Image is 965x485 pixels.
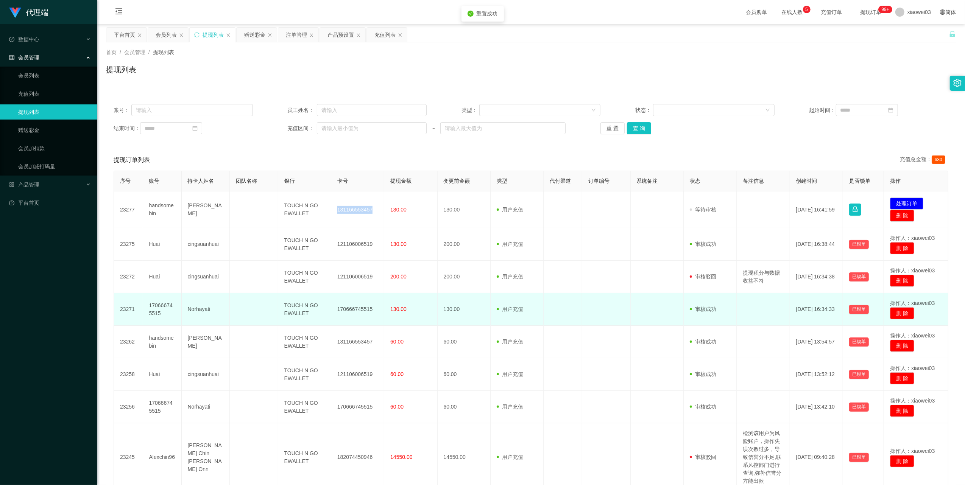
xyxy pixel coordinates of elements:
span: 提现订单列表 [114,155,150,165]
td: TOUCH N GO EWALLET [278,261,331,293]
span: 提现列表 [153,49,174,55]
span: 银行 [284,178,295,184]
a: 提现列表 [18,104,91,120]
div: 会员列表 [156,28,177,42]
span: 审核成功 [690,404,716,410]
button: 删 除 [890,372,914,384]
span: 14550.00 [390,454,412,460]
span: 是否锁单 [849,178,870,184]
span: ~ [427,124,440,132]
div: 注单管理 [286,28,307,42]
td: 60.00 [438,326,491,358]
span: 账号： [114,106,131,114]
td: Huai [143,261,182,293]
button: 删 除 [890,340,914,352]
td: Huai [143,228,182,261]
button: 删 除 [890,455,914,467]
span: 会员管理 [9,54,39,61]
td: 131166553457 [331,191,384,228]
td: 170666745515 [331,293,384,326]
button: 重 置 [600,122,625,134]
span: 操作人：xiaowei03 [890,398,935,404]
div: 充值列表 [374,28,396,42]
i: 图标: menu-fold [106,0,132,25]
span: 200.00 [390,274,407,280]
td: 23277 [114,191,143,228]
span: 用户充值 [497,371,523,377]
td: 60.00 [438,391,491,423]
sup: 1209 [879,6,892,13]
span: 审核成功 [690,241,716,247]
td: 170666745515 [143,391,182,423]
a: 赠送彩金 [18,123,91,138]
td: handsomebin [143,326,182,358]
button: 删 除 [890,275,914,287]
td: [DATE] 16:38:44 [790,228,843,261]
span: 状态： [635,106,653,114]
td: 200.00 [438,228,491,261]
input: 请输入最小值为 [317,122,427,134]
span: 用户充值 [497,241,523,247]
span: / [148,49,150,55]
span: 订单编号 [588,178,610,184]
i: 图标: close [268,33,272,37]
td: [DATE] 16:41:59 [790,191,843,228]
div: 赠送彩金 [244,28,265,42]
input: 请输入 [131,104,253,116]
span: 用户充值 [497,404,523,410]
td: cingsuanhuai [182,228,230,261]
span: 操作 [890,178,901,184]
button: 查 询 [627,122,651,134]
td: 121106006519 [331,358,384,391]
i: 图标: close [356,33,361,37]
span: 130.00 [390,306,407,312]
td: cingsuanhuai [182,261,230,293]
button: 已锁单 [849,370,869,379]
span: 60.00 [390,371,404,377]
span: 60.00 [390,404,404,410]
img: logo.9652507e.png [9,8,21,18]
td: [DATE] 13:42:10 [790,391,843,423]
td: [DATE] 13:52:12 [790,358,843,391]
td: TOUCH N GO EWALLET [278,228,331,261]
a: 图标: dashboard平台首页 [9,195,91,210]
button: 已锁单 [849,305,869,314]
span: 会员管理 [124,49,145,55]
td: 23258 [114,358,143,391]
span: 员工姓名： [287,106,316,114]
span: 审核驳回 [690,454,716,460]
td: 170666745515 [143,293,182,326]
td: 60.00 [438,358,491,391]
span: 提现金额 [390,178,412,184]
td: TOUCH N GO EWALLET [278,391,331,423]
td: TOUCH N GO EWALLET [278,293,331,326]
a: 会员列表 [18,68,91,83]
a: 充值列表 [18,86,91,101]
td: [PERSON_NAME] [182,191,230,228]
span: 630 [932,155,945,164]
i: 图标: close [137,33,142,37]
span: 操作人：xiaowei03 [890,333,935,339]
td: 200.00 [438,261,491,293]
td: TOUCH N GO EWALLET [278,326,331,358]
button: 已锁单 [849,272,869,281]
span: 系统备注 [637,178,658,184]
td: TOUCH N GO EWALLET [278,358,331,391]
span: 代付渠道 [550,178,571,184]
td: 23271 [114,293,143,326]
button: 删 除 [890,405,914,417]
span: 首页 [106,49,117,55]
i: 图标: down [591,108,596,113]
span: 提现订单 [857,9,885,15]
span: 充值区间： [287,124,316,132]
i: 图标: close [309,33,314,37]
i: 图标: close [398,33,402,37]
i: 图标: unlock [949,31,956,37]
span: 状态 [690,178,700,184]
span: 60.00 [390,339,404,345]
button: 已锁单 [849,403,869,412]
td: [PERSON_NAME] [182,326,230,358]
span: 等待审核 [690,207,716,213]
div: 产品预设置 [327,28,354,42]
span: 产品管理 [9,182,39,188]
